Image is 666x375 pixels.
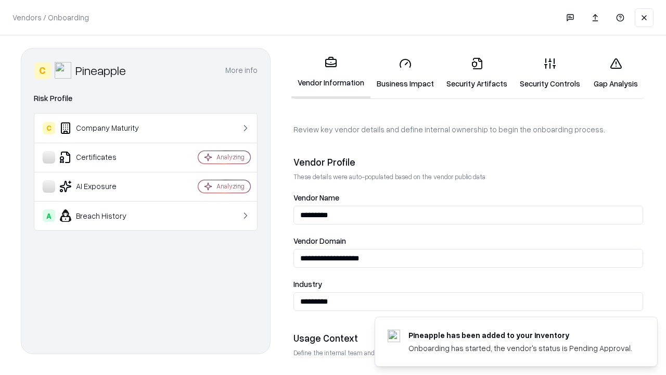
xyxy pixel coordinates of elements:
div: A [43,209,55,222]
div: Pineapple [75,62,126,79]
div: AI Exposure [43,180,167,193]
div: Onboarding has started, the vendor's status is Pending Approval. [408,343,632,354]
div: Analyzing [216,182,245,191]
div: C [34,62,50,79]
label: Vendor Name [293,194,643,202]
div: Analyzing [216,153,245,161]
a: Business Impact [370,49,440,97]
label: Industry [293,280,643,288]
div: C [43,122,55,134]
a: Vendor Information [291,48,370,98]
p: Vendors / Onboarding [12,12,89,23]
button: More info [225,61,258,80]
div: Certificates [43,151,167,164]
p: These details were auto-populated based on the vendor public data [293,172,643,181]
p: Review key vendor details and define internal ownership to begin the onboarding process. [293,124,643,135]
a: Security Artifacts [440,49,514,97]
div: Company Maturity [43,122,167,134]
div: Vendor Profile [293,156,643,168]
a: Security Controls [514,49,586,97]
p: Define the internal team and reason for using this vendor. This helps assess business relevance a... [293,348,643,357]
a: Gap Analysis [586,49,645,97]
label: Vendor Domain [293,237,643,245]
img: Pineapple [55,62,71,79]
div: Usage Context [293,332,643,344]
div: Pineapple has been added to your inventory [408,330,632,341]
div: Risk Profile [34,92,258,105]
div: Breach History [43,209,167,222]
img: pineappleenergy.com [388,330,400,342]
